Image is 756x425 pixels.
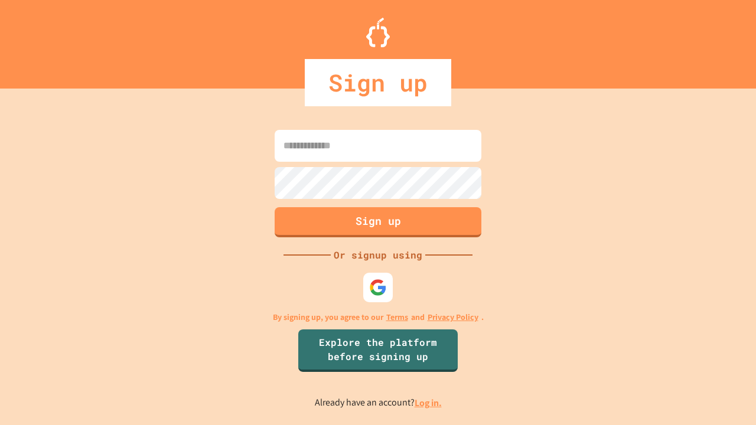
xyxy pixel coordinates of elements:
[386,311,408,323] a: Terms
[305,59,451,106] div: Sign up
[369,279,387,296] img: google-icon.svg
[315,395,442,410] p: Already have an account?
[331,248,425,262] div: Or signup using
[428,311,478,323] a: Privacy Policy
[415,397,442,409] a: Log in.
[366,18,390,47] img: Logo.svg
[275,207,481,237] button: Sign up
[298,329,458,372] a: Explore the platform before signing up
[273,311,484,323] p: By signing up, you agree to our and .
